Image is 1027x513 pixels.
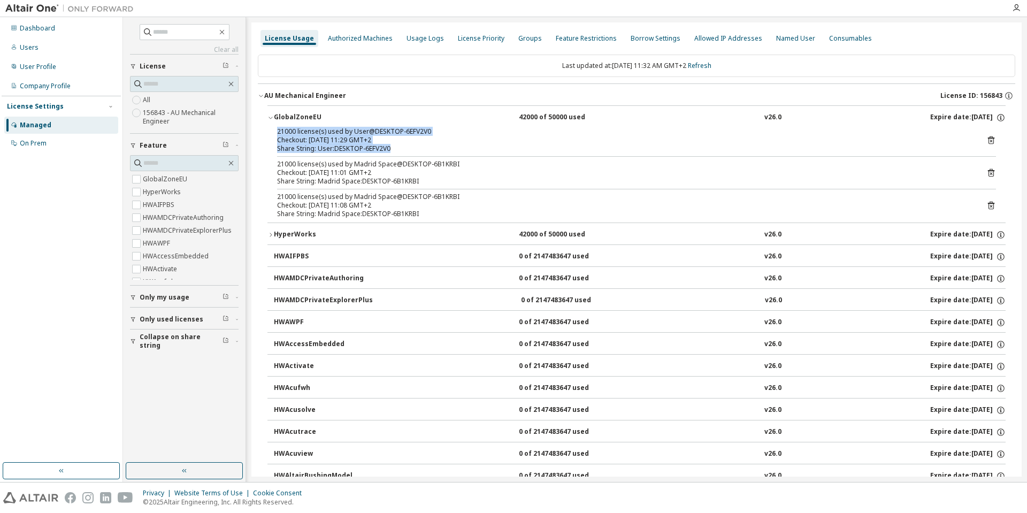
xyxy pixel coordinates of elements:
img: youtube.svg [118,492,133,503]
div: HWAcutrace [274,427,370,437]
div: Users [20,43,39,52]
div: Checkout: [DATE] 11:01 GMT+2 [277,169,970,177]
div: HWAcusolve [274,405,370,415]
label: HWAccessEmbedded [143,250,211,263]
button: HWAMDCPrivateExplorerPlus0 of 2147483647 usedv26.0Expire date:[DATE] [274,289,1006,312]
div: Expire date: [DATE] [930,449,1006,459]
div: Expire date: [DATE] [930,230,1006,240]
div: Expire date: [DATE] [930,296,1006,305]
div: HWAMDCPrivateAuthoring [274,274,370,284]
span: Only my usage [140,293,189,302]
div: Authorized Machines [328,34,393,43]
div: 0 of 2147483647 used [519,427,615,437]
span: Feature [140,141,167,150]
span: Clear filter [223,315,229,324]
div: Expire date: [DATE] [930,113,1006,122]
div: HWAMDCPrivateExplorerPlus [274,296,373,305]
span: Clear filter [223,141,229,150]
div: v26.0 [764,405,781,415]
span: Clear filter [223,293,229,302]
div: 42000 of 50000 used [519,230,615,240]
div: Feature Restrictions [556,34,617,43]
div: 0 of 2147483647 used [519,340,615,349]
div: Expire date: [DATE] [930,384,1006,393]
span: License [140,62,166,71]
div: Checkout: [DATE] 11:29 GMT+2 [277,136,970,144]
div: HWAcufwh [274,384,370,393]
div: v26.0 [764,340,781,349]
div: v26.0 [764,274,781,284]
div: 21000 license(s) used by Madrid Space@DESKTOP-6B1KRBI [277,193,970,201]
div: 0 of 2147483647 used [519,362,615,371]
div: v26.0 [765,296,782,305]
div: Expire date: [DATE] [930,405,1006,415]
div: Named User [776,34,815,43]
div: Expire date: [DATE] [930,318,1006,327]
label: HWAIFPBS [143,198,177,211]
div: Expire date: [DATE] [930,362,1006,371]
div: License Priority [458,34,504,43]
label: HWActivate [143,263,179,275]
div: v26.0 [764,230,781,240]
div: Expire date: [DATE] [930,274,1006,284]
div: Expire date: [DATE] [930,340,1006,349]
span: License ID: 156843 [940,91,1002,100]
label: HWAMDCPrivateExplorerPlus [143,224,234,237]
img: linkedin.svg [100,492,111,503]
div: HWActivate [274,362,370,371]
div: Company Profile [20,82,71,90]
span: Only used licenses [140,315,203,324]
div: Borrow Settings [631,34,680,43]
span: Clear filter [223,62,229,71]
div: Privacy [143,489,174,497]
div: Managed [20,121,51,129]
label: All [143,94,152,106]
div: 42000 of 50000 used [519,113,615,122]
div: License Usage [265,34,314,43]
button: Only used licenses [130,308,239,331]
div: 0 of 2147483647 used [521,296,617,305]
div: v26.0 [764,427,781,437]
div: Dashboard [20,24,55,33]
button: HWAWPF0 of 2147483647 usedv26.0Expire date:[DATE] [274,311,1006,334]
button: Only my usage [130,286,239,309]
label: HWAMDCPrivateAuthoring [143,211,226,224]
div: Expire date: [DATE] [930,427,1006,437]
div: 0 of 2147483647 used [519,405,615,415]
div: 0 of 2147483647 used [519,471,615,481]
div: Groups [518,34,542,43]
div: 0 of 2147483647 used [519,384,615,393]
div: Expire date: [DATE] [930,252,1006,262]
div: Share String: User:DESKTOP-6EFV2V0 [277,144,970,153]
div: 0 of 2147483647 used [519,449,615,459]
div: 0 of 2147483647 used [519,318,615,327]
img: Altair One [5,3,139,14]
div: 0 of 2147483647 used [519,274,615,284]
span: Collapse on share string [140,333,223,350]
div: 21000 license(s) used by Madrid Space@DESKTOP-6B1KRBI [277,160,970,169]
a: Clear all [130,45,239,54]
div: Expire date: [DATE] [930,471,1006,481]
div: v26.0 [764,318,781,327]
div: HWAccessEmbedded [274,340,370,349]
button: License [130,55,239,78]
div: HWAcuview [274,449,370,459]
button: HWAltairBushingModel0 of 2147483647 usedv26.0Expire date:[DATE] [274,464,1006,488]
button: HWAIFPBS0 of 2147483647 usedv26.0Expire date:[DATE] [274,245,1006,269]
div: Share String: Madrid Space:DESKTOP-6B1KRBI [277,210,970,218]
img: instagram.svg [82,492,94,503]
div: Website Terms of Use [174,489,253,497]
label: HyperWorks [143,186,183,198]
label: 156843 - AU Mechanical Engineer [143,106,239,128]
div: Share String: Madrid Space:DESKTOP-6B1KRBI [277,177,970,186]
button: HWAcuview0 of 2147483647 usedv26.0Expire date:[DATE] [274,442,1006,466]
div: 0 of 2147483647 used [519,252,615,262]
label: HWAWPF [143,237,172,250]
div: v26.0 [764,449,781,459]
div: Allowed IP Addresses [694,34,762,43]
button: HyperWorks42000 of 50000 usedv26.0Expire date:[DATE] [267,223,1006,247]
div: Consumables [829,34,872,43]
div: On Prem [20,139,47,148]
a: Refresh [688,61,711,70]
div: HWAIFPBS [274,252,370,262]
